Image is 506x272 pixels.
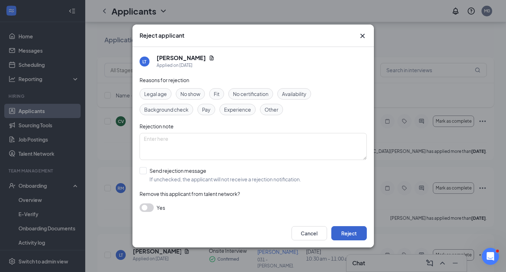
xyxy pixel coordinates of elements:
[140,32,184,39] h3: Reject applicant
[144,106,189,113] span: Background check
[292,226,327,240] button: Cancel
[331,226,367,240] button: Reject
[180,90,200,98] span: No show
[202,106,211,113] span: Pay
[140,123,174,129] span: Rejection note
[144,90,167,98] span: Legal age
[209,55,214,61] svg: Document
[224,106,251,113] span: Experience
[265,106,278,113] span: Other
[157,203,165,212] span: Yes
[140,77,189,83] span: Reasons for rejection
[142,59,146,65] div: LT
[233,90,268,98] span: No certification
[358,32,367,40] button: Close
[282,90,306,98] span: Availability
[157,62,214,69] div: Applied on [DATE]
[157,54,206,62] h5: [PERSON_NAME]
[358,32,367,40] svg: Cross
[140,191,240,197] span: Remove this applicant from talent network?
[214,90,219,98] span: Fit
[482,248,499,265] iframe: Intercom live chat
